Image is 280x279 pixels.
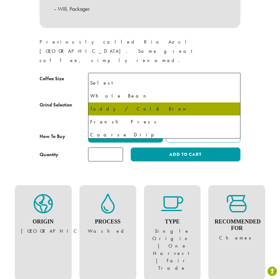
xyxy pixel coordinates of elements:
figure: Chemex [214,194,259,242]
span: How To Buy [40,133,65,139]
h4: Type [150,219,195,225]
p: Previously called Rio Azul [GEOGRAPHIC_DATA]. Same great coffee, simply renamed. [40,37,240,65]
label: Grind Selection [40,101,88,110]
div: Coarse Drip [90,130,238,139]
div: French Press [90,117,238,127]
span: 12 oz | $16.13 [88,73,240,88]
h4: Process [86,219,130,225]
figure: Single Origin | One Harvest | Fair Trade [150,194,195,272]
div: Toddy / Cold Brew [90,104,238,114]
figure: Washed [86,194,130,235]
input: Product quantity [88,148,123,161]
label: Coffee Size [40,74,88,83]
button: Add to cart [131,148,240,161]
p: – Will, Packager [53,4,227,14]
h4: Recommended For [214,219,259,232]
li: Select [88,77,240,90]
h4: Origin [21,219,66,225]
div: Whole Bean [90,91,238,101]
figure: [GEOGRAPHIC_DATA] [21,194,66,235]
div: Quantity [40,151,58,158]
span: 12 oz | $16.13 [91,74,132,86]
